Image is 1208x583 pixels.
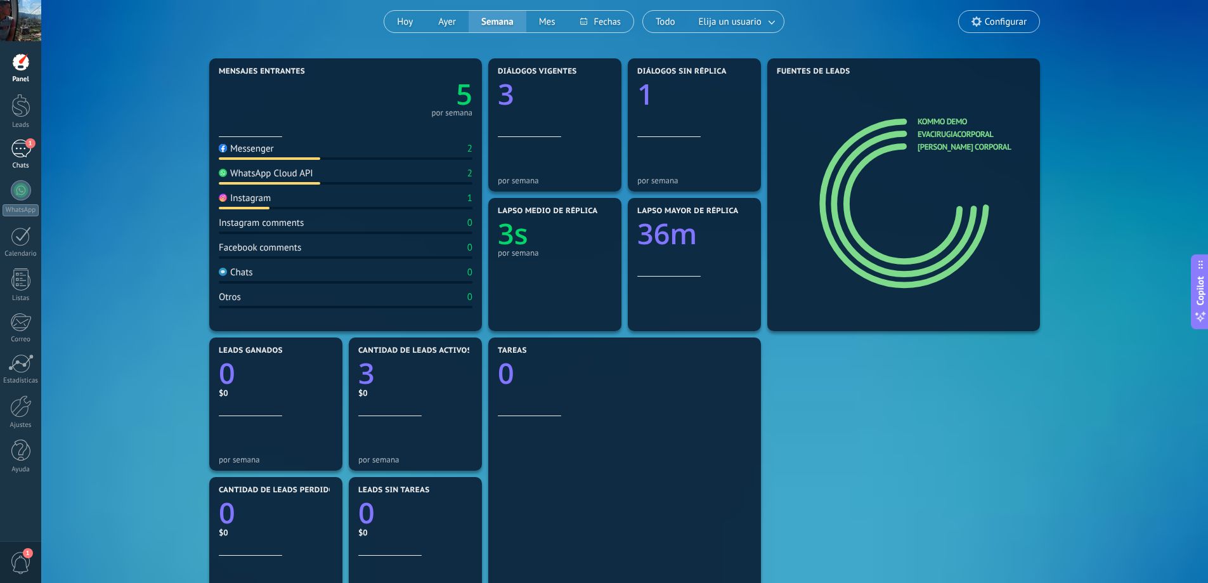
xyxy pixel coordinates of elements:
[219,455,333,464] div: por semana
[643,11,688,32] button: Todo
[3,421,39,429] div: Ajustes
[219,143,274,155] div: Messenger
[637,176,751,185] div: por semana
[688,11,784,32] button: Elija un usuario
[467,167,472,180] div: 2
[637,214,751,253] a: 36m
[219,242,301,254] div: Facebook comments
[219,268,227,276] img: Chats
[219,167,313,180] div: WhatsApp Cloud API
[358,346,472,355] span: Cantidad de leads activos
[384,11,425,32] button: Hoy
[918,116,967,127] a: Kommo Demo
[637,207,738,216] span: Lapso mayor de réplica
[358,354,472,393] a: 3
[918,141,1011,152] a: [PERSON_NAME] corporal
[219,354,333,393] a: 0
[3,204,39,216] div: WhatsApp
[3,121,39,129] div: Leads
[23,548,33,558] span: 1
[219,192,271,204] div: Instagram
[431,110,472,116] div: por semana
[219,291,241,303] div: Otros
[358,494,375,532] text: 0
[456,75,472,114] text: 5
[425,11,469,32] button: Ayer
[219,217,304,229] div: Instagram comments
[637,214,697,253] text: 36m
[219,67,305,76] span: Mensajes entrantes
[219,266,253,278] div: Chats
[637,67,727,76] span: Diálogos sin réplica
[3,250,39,258] div: Calendario
[498,354,751,393] a: 0
[498,248,612,258] div: por semana
[358,527,472,538] div: $0
[467,242,472,254] div: 0
[25,138,36,148] span: 1
[346,75,472,114] a: 5
[985,16,1027,27] span: Configurar
[467,143,472,155] div: 2
[219,494,235,532] text: 0
[526,11,568,32] button: Mes
[467,291,472,303] div: 0
[469,11,526,32] button: Semana
[3,75,39,84] div: Panel
[498,67,577,76] span: Diálogos vigentes
[358,455,472,464] div: por semana
[219,193,227,202] img: Instagram
[358,494,472,532] a: 0
[3,162,39,170] div: Chats
[219,494,333,532] a: 0
[1194,276,1207,305] span: Copilot
[777,67,850,76] span: Fuentes de leads
[696,13,764,30] span: Elija un usuario
[637,75,654,114] text: 1
[219,486,339,495] span: Cantidad de leads perdidos
[219,354,235,393] text: 0
[3,336,39,344] div: Correo
[918,129,994,140] a: evacirugiacorporal
[219,144,227,152] img: Messenger
[568,11,633,32] button: Fechas
[219,527,333,538] div: $0
[3,466,39,474] div: Ayuda
[498,346,527,355] span: Tareas
[467,266,472,278] div: 0
[219,169,227,177] img: WhatsApp Cloud API
[219,388,333,398] div: $0
[3,294,39,303] div: Listas
[498,176,612,185] div: por semana
[358,486,429,495] span: Leads sin tareas
[3,377,39,385] div: Estadísticas
[498,75,514,114] text: 3
[467,192,472,204] div: 1
[358,354,375,393] text: 3
[358,388,472,398] div: $0
[467,217,472,229] div: 0
[498,354,514,393] text: 0
[498,214,528,253] text: 3s
[498,207,598,216] span: Lapso medio de réplica
[219,346,283,355] span: Leads ganados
